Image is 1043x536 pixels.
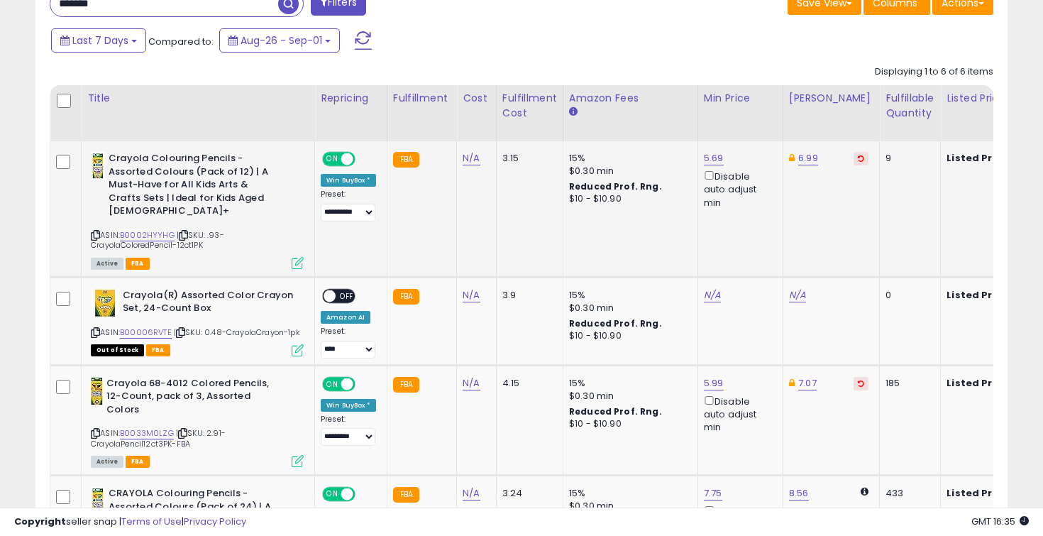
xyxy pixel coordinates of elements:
[502,91,557,121] div: Fulfillment Cost
[336,290,358,302] span: OFF
[569,377,687,390] div: 15%
[120,327,172,339] a: B00006RVTE
[126,258,150,270] span: FBA
[463,151,480,165] a: N/A
[947,486,1011,500] b: Listed Price:
[704,151,724,165] a: 5.69
[321,327,376,359] div: Preset:
[704,168,772,209] div: Disable auto adjust min
[393,487,419,503] small: FBA
[51,28,146,53] button: Last 7 Days
[121,515,182,528] a: Terms of Use
[569,152,687,165] div: 15%
[704,288,721,302] a: N/A
[321,91,381,106] div: Repricing
[14,515,246,529] div: seller snap | |
[971,515,1029,528] span: 2025-09-9 16:35 GMT
[789,288,806,302] a: N/A
[91,456,123,468] span: All listings currently available for purchase on Amazon
[146,344,170,356] span: FBA
[569,302,687,315] div: $0.30 min
[174,327,300,338] span: | SKU: 0.48-CrayolaCrayon-1pk
[704,486,722,501] a: 7.75
[502,377,552,390] div: 4.15
[885,487,929,500] div: 433
[14,515,66,528] strong: Copyright
[704,376,724,390] a: 5.99
[885,289,929,302] div: 0
[353,378,376,390] span: OFF
[91,152,105,180] img: 413hKQ6uquS._SL40_.jpg
[241,33,322,48] span: Aug-26 - Sep-01
[569,193,687,205] div: $10 - $10.90
[109,152,281,221] b: Crayola Colouring Pencils - Assorted Colours (Pack of 12) | A Must-Have for All Kids Arts & Craft...
[798,151,818,165] a: 6.99
[91,377,103,405] img: 51UhPjuAVIL._SL40_.jpg
[947,288,1011,302] b: Listed Price:
[321,174,376,187] div: Win BuyBox *
[106,377,279,420] b: Crayola 68-4012 Colored Pencils, 12-Count, pack of 3, Assorted Colors
[91,427,226,449] span: | SKU: 2.91-CrayolaPencil12ct3PK-FBA
[120,229,175,241] a: B0002HYYHG
[184,515,246,528] a: Privacy Policy
[72,33,128,48] span: Last 7 Days
[704,91,777,106] div: Min Price
[463,376,480,390] a: N/A
[569,165,687,177] div: $0.30 min
[502,152,552,165] div: 3.15
[393,377,419,393] small: FBA
[885,377,929,390] div: 185
[885,91,934,121] div: Fulfillable Quantity
[463,486,480,501] a: N/A
[393,289,419,305] small: FBA
[704,393,772,434] div: Disable auto adjust min
[947,151,1011,165] b: Listed Price:
[353,153,376,165] span: OFF
[321,399,376,412] div: Win BuyBox *
[569,91,692,106] div: Amazon Fees
[126,456,150,468] span: FBA
[91,377,304,466] div: ASIN:
[324,153,341,165] span: ON
[91,258,123,270] span: All listings currently available for purchase on Amazon
[569,106,578,119] small: Amazon Fees.
[502,289,552,302] div: 3.9
[569,487,687,500] div: 15%
[798,376,817,390] a: 7.07
[91,229,224,251] span: | SKU: .93-CrayolaColoredPencil-12ct1PK
[148,35,214,48] span: Compared to:
[569,418,687,430] div: $10 - $10.90
[321,311,370,324] div: Amazon AI
[324,488,341,501] span: ON
[885,152,929,165] div: 9
[569,180,662,192] b: Reduced Prof. Rng.
[463,288,480,302] a: N/A
[502,487,552,500] div: 3.24
[875,65,993,79] div: Displaying 1 to 6 of 6 items
[569,317,662,329] b: Reduced Prof. Rng.
[321,190,376,221] div: Preset:
[393,91,451,106] div: Fulfillment
[569,390,687,403] div: $0.30 min
[569,289,687,302] div: 15%
[789,91,873,106] div: [PERSON_NAME]
[120,427,174,439] a: B0033M0LZG
[789,486,809,501] a: 8.56
[947,376,1011,390] b: Listed Price:
[91,487,105,515] img: 41V4Pz2GiKL._SL40_.jpg
[569,330,687,342] div: $10 - $10.90
[91,344,144,356] span: All listings that are currently out of stock and unavailable for purchase on Amazon
[321,415,376,447] div: Preset:
[123,289,295,319] b: Crayola(R) Assorted Color Crayon Set, 24-Count Box
[324,378,341,390] span: ON
[463,91,490,106] div: Cost
[569,405,662,417] b: Reduced Prof. Rng.
[91,289,304,355] div: ASIN:
[91,289,119,317] img: 519yMngx0GL._SL40_.jpg
[393,152,419,168] small: FBA
[91,152,304,268] div: ASIN:
[219,28,340,53] button: Aug-26 - Sep-01
[87,91,309,106] div: Title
